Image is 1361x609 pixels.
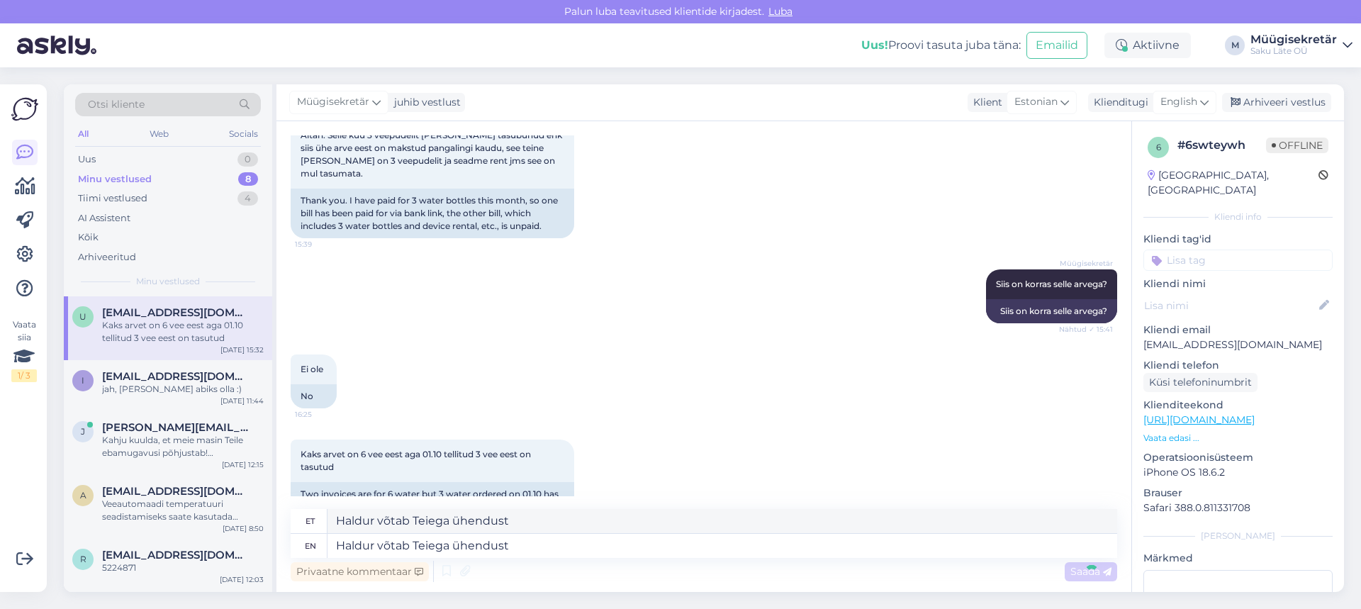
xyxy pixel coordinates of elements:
[986,299,1117,323] div: Siis on korra selle arvega?
[1143,276,1333,291] p: Kliendi nimi
[861,37,1021,54] div: Proovi tasuta juba täna:
[1143,486,1333,501] p: Brauser
[1143,450,1333,465] p: Operatsioonisüsteem
[82,375,84,386] span: i
[1144,298,1316,313] input: Lisa nimi
[295,409,348,420] span: 16:25
[11,369,37,382] div: 1 / 3
[1143,413,1255,426] a: [URL][DOMAIN_NAME]
[1143,398,1333,413] p: Klienditeekond
[102,485,250,498] span: airi@meediagrupi.ee
[102,434,264,459] div: Kahju kuulda, et meie masin Teile ebamugavusi põhjustab! [GEOGRAPHIC_DATA] on teile sattunud praa...
[238,172,258,186] div: 8
[1143,373,1258,392] div: Küsi telefoninumbrit
[220,396,264,406] div: [DATE] 11:44
[291,189,574,238] div: Thank you. I have paid for 3 water bottles this month, so one bill has been paid for via bank lin...
[102,549,250,561] span: rait.karro@amit.eu
[1088,95,1148,110] div: Klienditugi
[1143,323,1333,337] p: Kliendi email
[102,319,264,345] div: Kaks arvet on 6 vee eest aga 01.10 tellitud 3 vee eest on tasutud
[1250,45,1337,57] div: Saku Läte OÜ
[1143,211,1333,223] div: Kliendi info
[1026,32,1087,59] button: Emailid
[78,191,147,206] div: Tiimi vestlused
[1177,137,1266,154] div: # 6swteywh
[1059,324,1113,335] span: Nähtud ✓ 15:41
[11,96,38,123] img: Askly Logo
[295,239,348,250] span: 15:39
[1143,551,1333,566] p: Märkmed
[11,318,37,382] div: Vaata siia
[291,482,574,519] div: Two invoices are for 6 water but 3 water ordered on 01.10 has been paid for
[1148,168,1318,198] div: [GEOGRAPHIC_DATA], [GEOGRAPHIC_DATA]
[861,38,888,52] b: Uus!
[78,211,130,225] div: AI Assistent
[220,574,264,585] div: [DATE] 12:03
[297,94,369,110] span: Müügisekretär
[1143,530,1333,542] div: [PERSON_NAME]
[1014,94,1058,110] span: Estonian
[80,490,86,501] span: a
[102,421,250,434] span: jana.nosova@perearstikeskus.net
[88,97,145,112] span: Otsi kliente
[1143,337,1333,352] p: [EMAIL_ADDRESS][DOMAIN_NAME]
[226,125,261,143] div: Socials
[388,95,461,110] div: juhib vestlust
[136,275,200,288] span: Minu vestlused
[996,279,1107,289] span: Siis on korras selle arvega?
[1250,34,1352,57] a: MüügisekretärSaku Läte OÜ
[102,561,264,574] div: 5224871
[1143,358,1333,373] p: Kliendi telefon
[291,384,337,408] div: No
[1143,465,1333,480] p: iPhone OS 18.6.2
[1250,34,1337,45] div: Müügisekretär
[102,383,264,396] div: jah, [PERSON_NAME] abiks olla :)
[1143,250,1333,271] input: Lisa tag
[222,459,264,470] div: [DATE] 12:15
[1104,33,1191,58] div: Aktiivne
[102,306,250,319] span: Umdaursula@gmail.com
[80,554,86,564] span: r
[237,152,258,167] div: 0
[79,311,86,322] span: U
[1160,94,1197,110] span: English
[1266,138,1328,153] span: Offline
[1156,142,1161,152] span: 6
[75,125,91,143] div: All
[81,426,85,437] span: j
[301,364,323,374] span: Ei ole
[1143,432,1333,445] p: Vaata edasi ...
[78,172,152,186] div: Minu vestlused
[78,230,99,245] div: Kõik
[764,5,797,18] span: Luba
[78,152,96,167] div: Uus
[220,345,264,355] div: [DATE] 15:32
[102,370,250,383] span: info@tece.ee
[1143,501,1333,515] p: Safari 388.0.811331708
[102,498,264,523] div: Veeautomaadi temperatuuri seadistamiseks saate kasutada CoolTouch rakendust. Kui veeautomaat ei j...
[968,95,1002,110] div: Klient
[1143,232,1333,247] p: Kliendi tag'id
[223,523,264,534] div: [DATE] 8:50
[147,125,172,143] div: Web
[237,191,258,206] div: 4
[1222,93,1331,112] div: Arhiveeri vestlus
[1225,35,1245,55] div: M
[78,250,136,264] div: Arhiveeritud
[1060,258,1113,269] span: Müügisekretär
[301,449,533,472] span: Kaks arvet on 6 vee eest aga 01.10 tellitud 3 vee eest on tasutud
